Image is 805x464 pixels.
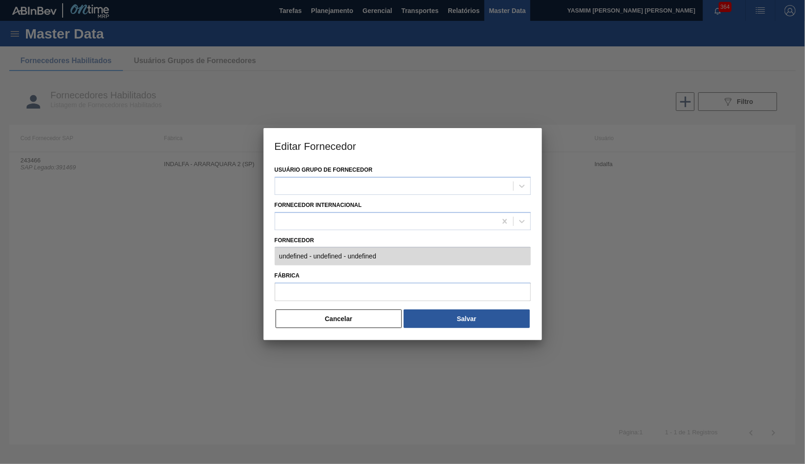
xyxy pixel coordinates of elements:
[404,309,529,328] button: Salvar
[275,167,373,173] label: Usuário Grupo de Fornecedor
[276,309,402,328] button: Cancelar
[264,128,542,163] h3: Editar Fornecedor
[275,234,531,247] label: Fornecedor
[275,202,362,208] label: Fornecedor Internacional
[275,269,531,283] label: Fábrica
